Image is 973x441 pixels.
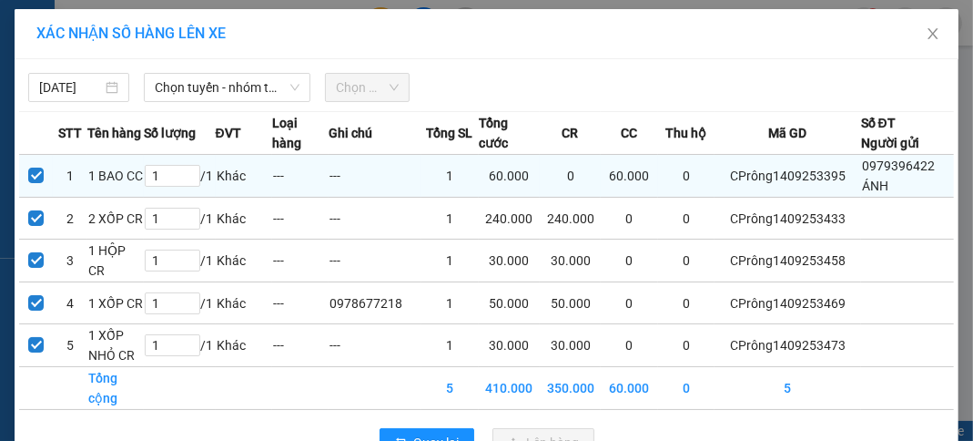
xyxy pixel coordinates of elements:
td: 5 [53,324,86,367]
span: Chọn tuyến - nhóm tuyến [155,74,299,101]
td: --- [272,324,329,367]
td: / 1 [144,240,216,282]
td: / 1 [144,155,216,198]
strong: Sài Gòn: [12,51,66,68]
td: Khác [216,324,272,367]
td: Khác [216,240,272,282]
td: CPrông1409253433 [715,198,861,240]
td: 60.000 [601,367,657,410]
td: --- [272,198,329,240]
td: 3 [53,240,86,282]
span: XÁC NHẬN SỐ HÀNG LÊN XE [36,25,226,42]
span: CR [562,123,578,143]
td: / 1 [144,324,216,367]
div: Số ĐT Người gửi [861,113,919,153]
td: Tổng cộng [87,367,144,410]
td: 350.000 [540,367,601,410]
td: 50.000 [540,282,601,324]
span: Chọn chuyến [336,74,399,101]
td: 0 [658,282,715,324]
td: 0 [601,198,657,240]
span: Tổng cước [479,113,539,153]
span: ÁNH [862,179,888,193]
td: 0 [658,198,715,240]
td: 0 [601,324,657,367]
td: 1 XỐP CR [87,282,144,324]
td: --- [329,324,421,367]
td: 1 [53,155,86,198]
span: close [926,26,940,41]
span: ĐVT [216,123,241,143]
td: --- [272,155,329,198]
td: --- [329,240,421,282]
td: 1 [421,198,478,240]
button: Close [907,9,958,60]
span: Thu hộ [665,123,706,143]
td: 30.000 [479,240,540,282]
td: 0 [601,240,657,282]
td: 1 XỐP NHỎ CR [87,324,144,367]
td: --- [329,155,421,198]
td: 30.000 [540,324,601,367]
td: 0 [601,282,657,324]
td: 410.000 [479,367,540,410]
span: Ghi chú [329,123,372,143]
strong: 0901 900 568 [106,51,253,86]
td: 5 [421,367,478,410]
td: 240.000 [540,198,601,240]
span: ĐỨC ĐẠT GIA LAI [50,17,227,43]
td: / 1 [144,282,216,324]
td: 0 [540,155,601,198]
td: --- [329,198,421,240]
td: 60.000 [479,155,540,198]
td: 50.000 [479,282,540,324]
td: 1 [421,324,478,367]
td: 1 [421,282,478,324]
td: CPrông1409253473 [715,324,861,367]
td: 30.000 [540,240,601,282]
td: 0 [658,367,715,410]
td: CPrông1409253458 [715,240,861,282]
td: 60.000 [601,155,657,198]
span: Loại hàng [272,113,328,153]
td: 0978677218 [329,282,421,324]
span: 0979396422 [862,159,935,173]
td: Khác [216,155,272,198]
span: down [289,82,300,93]
strong: [PERSON_NAME]: [106,51,220,68]
td: 4 [53,282,86,324]
strong: 0901 933 179 [106,88,196,106]
span: VP GỬI: [12,119,91,145]
td: Khác [216,198,272,240]
td: --- [272,240,329,282]
td: CPrông1409253469 [715,282,861,324]
td: 0 [658,240,715,282]
span: CC [621,123,637,143]
td: Khác [216,282,272,324]
td: --- [272,282,329,324]
td: 2 [53,198,86,240]
input: 14/09/2025 [39,77,102,97]
td: 1 [421,240,478,282]
td: CPrông1409253395 [715,155,861,198]
td: 240.000 [479,198,540,240]
span: Số lượng [144,123,196,143]
td: 2 XỐP CR [87,198,144,240]
td: 0 [658,324,715,367]
td: 5 [715,367,861,410]
span: Tổng SL [427,123,473,143]
td: 30.000 [479,324,540,367]
td: / 1 [144,198,216,240]
td: 1 BAO CC [87,155,144,198]
td: 1 [421,155,478,198]
span: STT [58,123,82,143]
span: VP Chư Prông [96,119,234,145]
strong: 0901 936 968 [12,88,101,106]
span: Tên hàng [87,123,141,143]
td: 1 HỘP CR [87,240,144,282]
span: Mã GD [768,123,806,143]
td: 0 [658,155,715,198]
strong: 0931 600 979 [12,51,99,86]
